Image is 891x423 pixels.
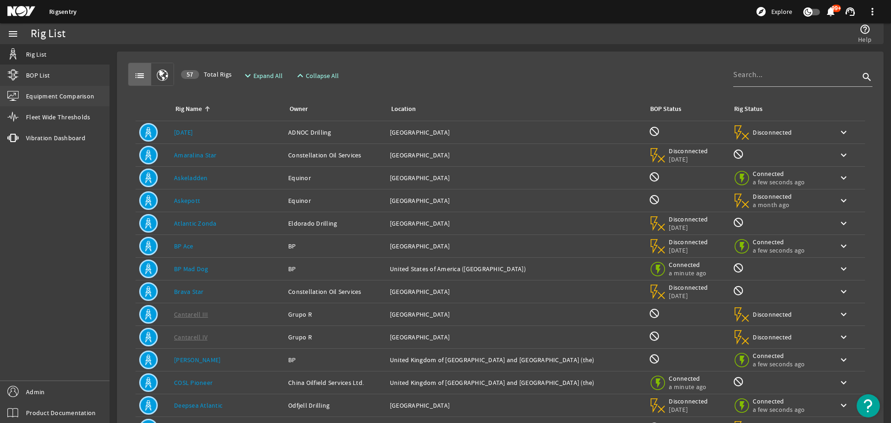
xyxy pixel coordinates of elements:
[390,287,642,296] div: [GEOGRAPHIC_DATA]
[174,265,208,273] a: BP Mad Dog
[134,70,145,81] mat-icon: list
[181,70,199,79] div: 57
[650,104,681,114] div: BOP Status
[290,104,308,114] div: Owner
[174,401,222,410] a: Deepsea Atlantic
[838,150,849,161] mat-icon: keyboard_arrow_down
[26,408,96,417] span: Product Documentation
[669,374,708,383] span: Connected
[174,128,193,137] a: [DATE]
[669,383,708,391] span: a minute ago
[669,223,708,232] span: [DATE]
[306,71,339,80] span: Collapse All
[239,67,286,84] button: Expand All
[733,149,744,160] mat-icon: Rig Monitoring not available for this rig
[174,333,207,341] a: Cantarell IV
[826,7,835,17] button: 99+
[253,71,283,80] span: Expand All
[174,104,277,114] div: Rig Name
[753,333,792,341] span: Disconnected
[174,151,217,159] a: Amaralina Star
[390,241,642,251] div: [GEOGRAPHIC_DATA]
[7,132,19,143] mat-icon: vibration
[752,4,796,19] button: Explore
[174,219,217,228] a: Atlantic Zonda
[174,310,208,319] a: Cantarell III
[669,215,708,223] span: Disconnected
[753,192,792,201] span: Disconnected
[859,24,871,35] mat-icon: help_outline
[733,376,744,387] mat-icon: Rig Monitoring not available for this rig
[838,286,849,297] mat-icon: keyboard_arrow_down
[669,292,708,300] span: [DATE]
[838,377,849,388] mat-icon: keyboard_arrow_down
[838,332,849,343] mat-icon: keyboard_arrow_down
[649,353,660,364] mat-icon: BOP Monitoring not available for this rig
[838,127,849,138] mat-icon: keyboard_arrow_down
[669,246,708,254] span: [DATE]
[733,285,744,296] mat-icon: Rig Monitoring not available for this rig
[649,126,660,137] mat-icon: BOP Monitoring not available for this rig
[390,219,642,228] div: [GEOGRAPHIC_DATA]
[288,287,382,296] div: Constellation Oil Services
[26,50,46,59] span: Rig List
[390,332,642,342] div: [GEOGRAPHIC_DATA]
[390,150,642,160] div: [GEOGRAPHIC_DATA]
[288,104,379,114] div: Owner
[753,169,805,178] span: Connected
[649,171,660,182] mat-icon: BOP Monitoring not available for this rig
[288,378,382,387] div: China Oilfield Services Ltd.
[669,155,708,163] span: [DATE]
[295,70,302,81] mat-icon: expand_less
[753,351,805,360] span: Connected
[174,242,194,250] a: BP Ace
[825,6,836,17] mat-icon: notifications
[390,128,642,137] div: [GEOGRAPHIC_DATA]
[288,196,382,205] div: Equinor
[753,201,792,209] span: a month ago
[753,310,792,319] span: Disconnected
[390,264,642,273] div: United States of America ([GEOGRAPHIC_DATA])
[242,70,250,81] mat-icon: expand_more
[753,246,805,254] span: a few seconds ago
[669,260,708,269] span: Connected
[288,355,382,364] div: BP
[26,71,50,80] span: BOP List
[838,263,849,274] mat-icon: keyboard_arrow_down
[753,178,805,186] span: a few seconds ago
[669,405,708,414] span: [DATE]
[390,310,642,319] div: [GEOGRAPHIC_DATA]
[291,67,342,84] button: Collapse All
[288,264,382,273] div: BP
[753,128,792,137] span: Disconnected
[181,70,232,79] span: Total Rigs
[288,128,382,137] div: ADNOC Drilling
[26,133,85,143] span: Vibration Dashboard
[288,150,382,160] div: Constellation Oil Services
[174,287,204,296] a: Brava Star
[288,401,382,410] div: Odfjell Drilling
[174,174,208,182] a: Askeladden
[733,217,744,228] mat-icon: Rig Monitoring not available for this rig
[390,355,642,364] div: United Kingdom of [GEOGRAPHIC_DATA] and [GEOGRAPHIC_DATA] (the)
[669,269,708,277] span: a minute ago
[771,7,792,16] span: Explore
[753,360,805,368] span: a few seconds ago
[838,309,849,320] mat-icon: keyboard_arrow_down
[174,378,213,387] a: COSL Pioneer
[390,196,642,205] div: [GEOGRAPHIC_DATA]
[755,6,767,17] mat-icon: explore
[733,262,744,273] mat-icon: Rig Monitoring not available for this rig
[390,173,642,182] div: [GEOGRAPHIC_DATA]
[669,147,708,155] span: Disconnected
[288,310,382,319] div: Grupo R
[649,331,660,342] mat-icon: BOP Monitoring not available for this rig
[838,241,849,252] mat-icon: keyboard_arrow_down
[753,238,805,246] span: Connected
[26,112,90,122] span: Fleet Wide Thresholds
[838,195,849,206] mat-icon: keyboard_arrow_down
[753,397,805,405] span: Connected
[669,397,708,405] span: Disconnected
[861,0,884,23] button: more_vert
[31,29,65,39] div: Rig List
